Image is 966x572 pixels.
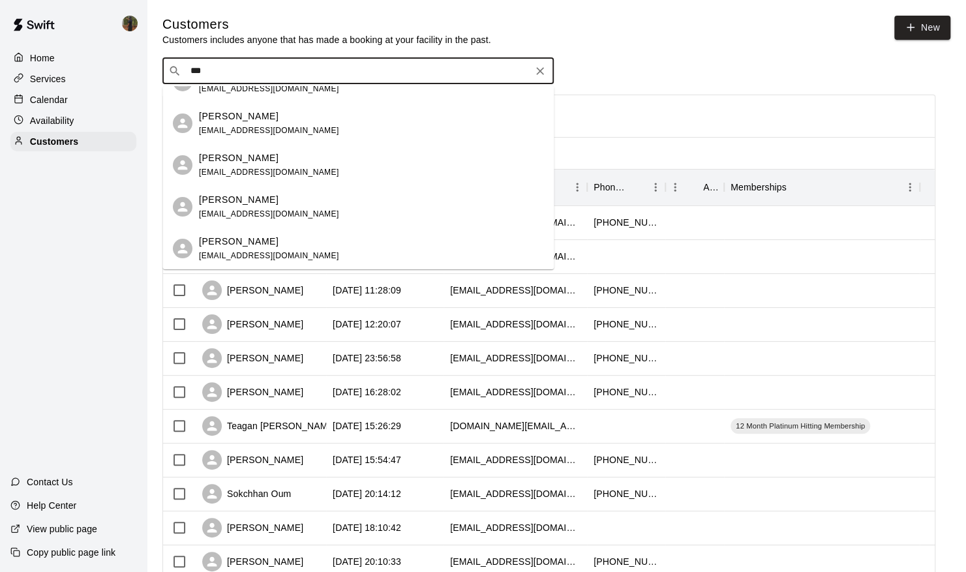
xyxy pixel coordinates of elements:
[173,113,192,133] div: Pat Eggleston
[685,178,703,196] button: Sort
[567,177,587,197] button: Menu
[202,382,303,402] div: [PERSON_NAME]
[333,555,401,568] div: 2025-08-25 20:10:33
[162,16,491,33] h5: Customers
[199,251,339,260] span: [EMAIL_ADDRESS][DOMAIN_NAME]
[731,418,870,434] div: 12 Month Platinum Hitting Membership
[10,69,136,89] a: Services
[199,126,339,135] span: [EMAIL_ADDRESS][DOMAIN_NAME]
[450,555,581,568] div: ornellabaker@gmail.com
[333,318,401,331] div: 2025-09-07 12:20:07
[10,111,136,130] a: Availability
[333,487,401,500] div: 2025-08-27 20:14:12
[333,284,401,297] div: 2025-09-08 11:28:09
[27,499,76,512] p: Help Center
[594,555,659,568] div: +19493949842
[450,419,581,432] div: teagan.baseball@gmail.com
[531,62,549,80] button: Clear
[594,169,627,205] div: Phone Number
[30,93,68,106] p: Calendar
[450,284,581,297] div: lpena505b@gmail.com
[450,385,581,399] div: dlevenberry@hotmail.com
[122,16,138,31] img: Mike Thatcher
[724,169,920,205] div: Memberships
[594,216,659,229] div: +19545593688
[30,135,78,148] p: Customers
[202,348,303,368] div: [PERSON_NAME]
[450,318,581,331] div: aprmartin17@gmail.com
[162,33,491,46] p: Customers includes anyone that has made a booking at your facility in the past.
[333,453,401,466] div: 2025-08-30 15:54:47
[587,169,665,205] div: Phone Number
[333,352,401,365] div: 2025-09-06 23:56:58
[731,169,787,205] div: Memberships
[30,72,66,85] p: Services
[627,178,646,196] button: Sort
[444,169,587,205] div: Email
[173,239,192,258] div: Shawn Eggleston
[10,48,136,68] a: Home
[173,155,192,175] div: Patrick Eggleston
[173,197,192,217] div: Max Eggleston
[594,453,659,466] div: +15716629177
[10,132,136,151] a: Customers
[10,90,136,110] a: Calendar
[894,16,950,40] a: New
[30,114,74,127] p: Availability
[199,209,339,218] span: [EMAIL_ADDRESS][DOMAIN_NAME]
[30,52,55,65] p: Home
[199,168,339,177] span: [EMAIL_ADDRESS][DOMAIN_NAME]
[665,177,685,197] button: Menu
[162,58,554,84] div: Search customers by name or email
[646,177,665,197] button: Menu
[27,475,73,489] p: Contact Us
[202,280,303,300] div: [PERSON_NAME]
[594,385,659,399] div: +17035978797
[199,235,279,248] p: [PERSON_NAME]
[199,110,279,123] p: [PERSON_NAME]
[787,178,805,196] button: Sort
[202,484,291,504] div: Sokchhan Oum
[202,450,303,470] div: [PERSON_NAME]
[199,84,339,93] span: [EMAIL_ADDRESS][DOMAIN_NAME]
[450,521,581,534] div: stedmanflewis@gmail.com
[703,169,717,205] div: Age
[202,416,337,436] div: Teagan [PERSON_NAME]
[900,177,920,197] button: Menu
[202,518,303,537] div: [PERSON_NAME]
[202,314,303,334] div: [PERSON_NAME]
[731,421,870,431] span: 12 Month Platinum Hitting Membership
[594,284,659,297] div: +17032167719
[27,546,115,559] p: Copy public page link
[594,318,659,331] div: +12283574936
[202,552,303,571] div: [PERSON_NAME]
[594,487,659,500] div: +15712351510
[199,193,279,207] p: [PERSON_NAME]
[594,352,659,365] div: +12024091089
[333,521,401,534] div: 2025-08-26 18:10:42
[333,385,401,399] div: 2025-09-06 16:28:02
[450,453,581,466] div: barry_smith1@msn.com
[665,169,724,205] div: Age
[199,151,279,165] p: [PERSON_NAME]
[27,522,97,535] p: View public page
[119,10,147,37] div: Mike Thatcher
[450,487,581,500] div: sokchhan.lists@gmail.com
[333,419,401,432] div: 2025-09-05 15:26:29
[450,352,581,365] div: patriciajconlan@gmail.com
